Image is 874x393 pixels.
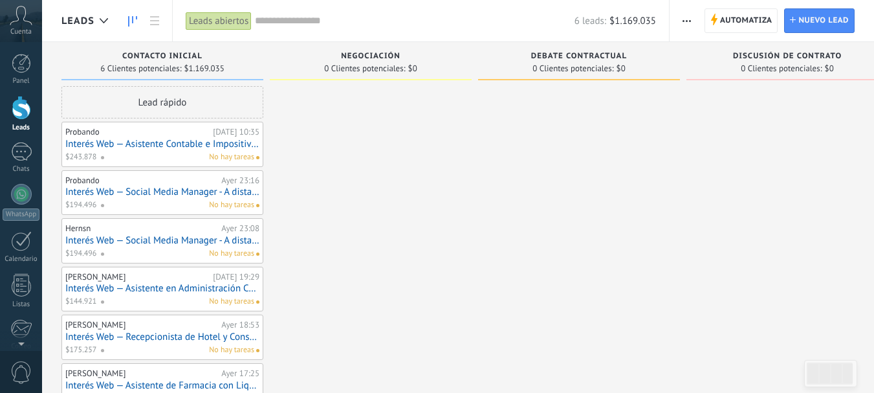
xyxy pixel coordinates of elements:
[677,8,696,33] button: Más
[65,186,259,197] a: Interés Web — Social Media Manager - A distancia
[65,223,218,234] div: Hernsn
[100,65,181,73] span: 6 Clientes potenciales:
[324,65,405,73] span: 0 Clientes potenciales:
[209,344,254,356] span: No hay tareas
[3,124,40,132] div: Leads
[733,52,842,61] span: Discusión de contrato
[276,52,465,63] div: Negociación
[65,127,210,137] div: Probando
[122,52,202,61] span: Contacto inicial
[256,204,259,207] span: No hay nada asignado
[65,283,259,294] a: Interés Web — Asistente en Administración Comercial (A Distancia)
[256,156,259,159] span: No hay nada asignado
[65,152,96,163] span: $243.878
[65,272,210,282] div: [PERSON_NAME]
[741,65,822,73] span: 0 Clientes potenciales:
[65,139,259,150] a: Interés Web — Asistente Contable e Impositivo (A Distancia)
[65,296,96,308] span: $144.921
[10,28,32,36] span: Cuenta
[256,349,259,352] span: No hay nada asignado
[144,8,166,34] a: Lista
[61,15,94,27] span: Leads
[720,9,772,32] span: Automatiza
[798,9,849,32] span: Nuevo lead
[3,208,39,221] div: WhatsApp
[221,368,259,379] div: Ayer 17:25
[184,65,224,73] span: $1.169.035
[209,152,254,163] span: No hay tareas
[825,65,834,73] span: $0
[574,15,606,27] span: 6 leads:
[209,248,254,260] span: No hay tareas
[341,52,400,61] span: Negociación
[617,65,626,73] span: $0
[3,165,40,174] div: Chats
[65,248,96,260] span: $194.496
[531,52,627,61] span: Debate contractual
[221,223,259,234] div: Ayer 23:08
[209,296,254,308] span: No hay tareas
[65,320,218,330] div: [PERSON_NAME]
[784,8,855,33] a: Nuevo lead
[65,368,218,379] div: [PERSON_NAME]
[65,199,96,211] span: $194.496
[68,52,257,63] div: Contacto inicial
[65,344,96,356] span: $175.257
[221,320,259,330] div: Ayer 18:53
[3,255,40,264] div: Calendario
[705,8,778,33] a: Automatiza
[65,235,259,246] a: Interés Web — Social Media Manager - A distancia
[256,253,259,256] span: No hay nada asignado
[122,8,144,34] a: Leads
[609,15,656,27] span: $1.169.035
[485,52,673,63] div: Debate contractual
[221,175,259,186] div: Ayer 23:16
[186,12,252,30] div: Leads abiertos
[213,127,259,137] div: [DATE] 10:35
[65,175,218,186] div: Probando
[209,199,254,211] span: No hay tareas
[61,86,263,118] div: Lead rápido
[65,380,259,391] a: Interés Web — Asistente de Farmacia con Liquidación de Obras Sociales (A Distancia)
[3,77,40,85] div: Panel
[213,272,259,282] div: [DATE] 19:29
[408,65,417,73] span: $0
[65,331,259,342] a: Interés Web — Recepcionista de Hotel y Conserjería (A Distancia)
[3,300,40,309] div: Listas
[256,300,259,304] span: No hay nada asignado
[532,65,613,73] span: 0 Clientes potenciales:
